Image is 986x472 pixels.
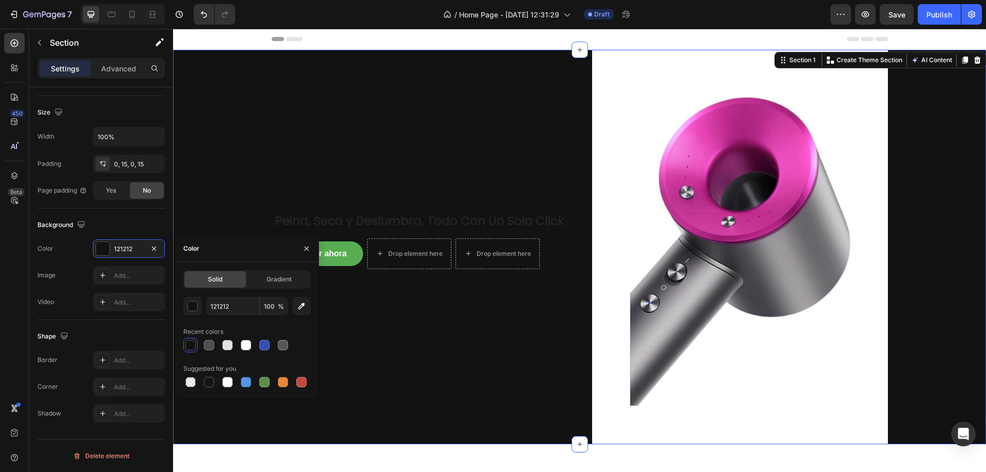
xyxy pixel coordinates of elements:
[208,275,222,284] span: Solid
[114,271,162,280] div: Add...
[114,356,162,365] div: Add...
[183,364,236,373] div: Suggested for you
[594,10,610,19] span: Draft
[114,409,162,419] div: Add...
[51,63,80,74] p: Settings
[215,221,270,229] div: Drop element here
[114,298,162,307] div: Add...
[106,186,116,195] span: Yes
[614,27,644,36] div: Section 1
[194,4,235,25] div: Undo/Redo
[419,21,715,416] img: Alt Image
[37,106,65,120] div: Size
[37,244,53,253] div: Color
[37,409,61,418] div: Shadow
[114,383,162,392] div: Add...
[951,422,976,446] div: Open Intercom Messenger
[304,221,358,229] div: Drop element here
[4,4,77,25] button: 7
[67,8,72,21] p: 7
[183,327,223,336] div: Recent colors
[459,9,559,20] span: Home Page - [DATE] 12:31:29
[880,4,914,25] button: Save
[663,27,729,36] p: Create Theme Section
[454,9,457,20] span: /
[183,244,199,253] div: Color
[10,109,25,118] div: 450
[37,355,58,365] div: Border
[114,244,144,254] div: 121212
[736,25,781,37] button: AI Content
[73,450,129,462] div: Delete element
[267,275,292,284] span: Gradient
[206,297,259,315] input: Eg: FFFFFF
[926,9,952,20] div: Publish
[101,63,136,74] p: Advanced
[173,29,986,472] iframe: Design area
[143,186,151,195] span: No
[37,132,54,141] div: Width
[37,271,55,280] div: Image
[50,36,134,49] p: Section
[37,186,87,195] div: Page padding
[37,297,54,307] div: Video
[918,4,961,25] button: Publish
[8,188,25,196] div: Beta
[37,159,61,168] div: Padding
[93,127,164,146] input: Auto
[37,448,165,464] button: Delete element
[37,218,87,232] div: Background
[888,10,905,19] span: Save
[278,302,284,311] span: %
[37,330,70,344] div: Shape
[37,382,58,391] div: Corner
[114,160,162,169] div: 0, 15, 0, 15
